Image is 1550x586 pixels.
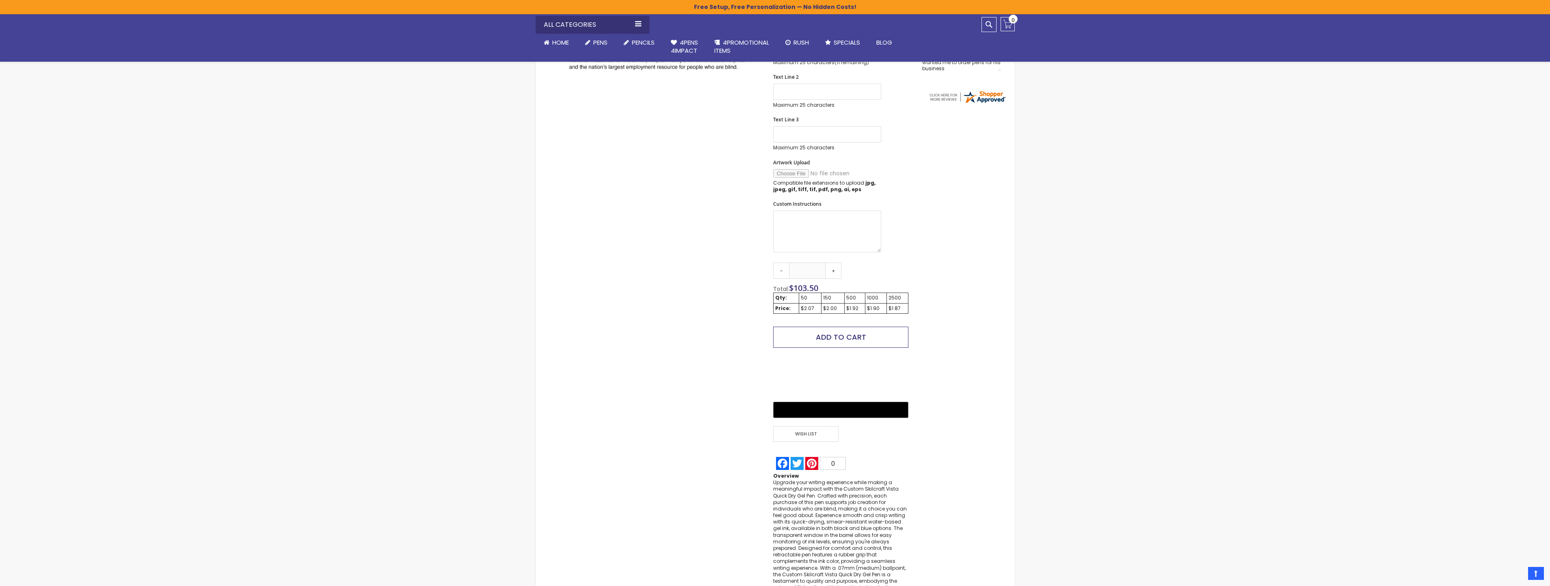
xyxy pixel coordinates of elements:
[823,305,843,312] div: $2.00
[834,38,860,47] span: Specials
[536,16,649,34] div: All Categories
[577,34,616,52] a: Pens
[1012,16,1015,24] span: 0
[773,144,881,151] p: Maximum 25 characters
[773,402,908,418] button: Buy with GPay
[773,472,799,479] strong: Overview
[801,295,819,301] div: 50
[773,200,821,207] span: Custom Instructions
[928,90,1006,104] img: 4pens.com widget logo
[789,282,818,293] span: $
[671,38,698,55] span: 4Pens 4impact
[790,457,804,470] a: Twitter
[536,34,577,52] a: Home
[593,38,607,47] span: Pens
[773,426,841,442] a: Wish List
[773,426,838,442] span: Wish List
[817,34,868,52] a: Specials
[714,38,769,55] span: 4PROMOTIONAL ITEMS
[773,263,789,279] a: -
[632,38,655,47] span: Pencils
[867,305,885,312] div: $1.90
[867,295,885,301] div: 1000
[616,34,663,52] a: Pencils
[888,305,906,312] div: $1.87
[773,327,908,348] button: Add to Cart
[773,285,789,293] span: Total:
[868,34,900,52] a: Blog
[804,457,847,470] a: Pinterest0
[793,282,818,293] span: 103.50
[831,460,835,467] span: 0
[775,305,791,312] strong: Price:
[793,38,809,47] span: Rush
[773,102,881,108] p: Maximum 25 characters
[1483,564,1550,586] iframe: Google Customer Reviews
[706,34,777,60] a: 4PROMOTIONALITEMS
[876,38,892,47] span: Blog
[775,457,790,470] a: Facebook
[775,294,787,301] strong: Qty:
[773,73,799,80] span: Text Line 2
[552,38,569,47] span: Home
[928,99,1006,106] a: 4pens.com certificate URL
[888,295,906,301] div: 2500
[816,332,866,342] span: Add to Cart
[773,59,881,66] p: Maximum 25 characters
[846,305,863,312] div: $1.92
[663,34,706,60] a: 4Pens4impact
[1001,17,1015,31] a: 0
[801,305,819,312] div: $2.07
[773,179,876,193] strong: jpg, jpeg, gif, tiff, tif, pdf, png, ai, eps
[834,59,869,66] span: (11 remaining)
[922,54,1001,71] div: Very easy site to use boyfriend wanted me to order pens for his business
[846,295,863,301] div: 500
[773,159,810,166] span: Artwork Upload
[777,34,817,52] a: Rush
[773,180,881,193] p: Compatible file extensions to upload:
[825,263,841,279] a: +
[773,116,799,123] span: Text Line 3
[823,295,843,301] div: 150
[773,354,908,396] iframe: PayPal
